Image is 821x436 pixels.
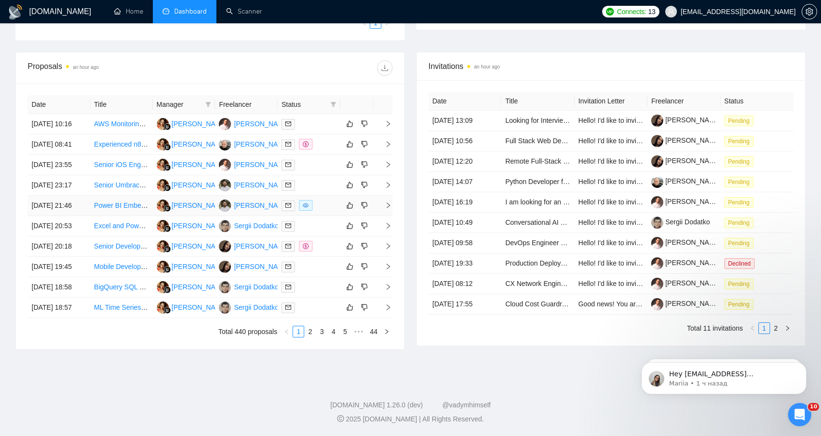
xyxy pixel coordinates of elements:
[219,119,290,127] a: DP[PERSON_NAME]
[303,141,309,147] span: dollar
[377,243,392,250] span: right
[651,115,663,127] img: c1QcHlxZKC7OvntPHlYmMwKU_sZ42jChqBqVEuYCxTyc8xc8LhzmhavM7iWLLPzMBv
[428,253,501,274] td: [DATE] 19:33
[234,220,279,231] div: Sergii Dodatko
[428,60,793,72] span: Invitations
[90,196,153,216] td: Power BI Embedded Integration & Secure Portal Architecture
[164,164,171,171] img: gigradar-bm.png
[724,218,757,226] a: Pending
[651,257,663,269] img: c1I4cW3tXLx3YbyfSnzDfrd8-gOUMXq84ADUd_-omsFvdP7x21P59oDbabbOPey8iE
[234,118,290,129] div: [PERSON_NAME]
[22,29,37,45] img: Profile image for Mariia
[157,221,228,229] a: MV[PERSON_NAME]
[157,138,169,151] img: MV
[651,155,663,168] img: c1QcHlxZKC7OvntPHlYmMwKU_sZ42jChqBqVEuYCxTyc8xc8LhzmhavM7iWLLPzMBv
[651,300,721,307] a: [PERSON_NAME]
[505,157,691,165] a: Remote Full-Stack Software Engineer (React + Node.js/AWS)
[377,202,392,209] span: right
[114,7,143,16] a: homeHome
[293,326,304,337] a: 1
[651,279,721,287] a: [PERSON_NAME]
[428,111,501,131] td: [DATE] 13:09
[219,242,290,250] a: KM[PERSON_NAME]
[346,120,353,128] span: like
[346,222,353,230] span: like
[501,131,574,151] td: Full Stack Web Developer for Quote Analysis SaaS
[651,237,663,249] img: c1I4cW3tXLx3YbyfSnzDfrd8-gOUMXq84ADUd_-omsFvdP7x21P59oDbabbOPey8iE
[328,326,339,337] a: 4
[759,323,770,334] a: 1
[172,200,228,211] div: [PERSON_NAME]
[648,6,656,17] span: 13
[377,141,392,148] span: right
[358,17,370,29] li: Previous Page
[90,134,153,155] td: Experienced n8n Developer / Automation Engineer Needed
[285,182,291,188] span: mail
[724,117,757,124] a: Pending
[724,198,757,206] a: Pending
[651,217,663,229] img: c1L0NTGcxda521O5yxv1DA6ZPXMm0dq-QeCAYYtLFURc1VfttpNDIrKJJvz2_NIo2-
[8,4,23,20] img: logo
[284,329,290,335] span: left
[359,220,370,232] button: dislike
[428,131,501,151] td: [DATE] 10:56
[724,300,757,308] a: Pending
[285,264,291,269] span: mail
[205,101,211,107] span: filter
[361,161,368,168] span: dislike
[303,243,309,249] span: dollar
[501,151,574,172] td: Remote Full-Stack Software Engineer (React + Node.js/AWS)
[157,140,228,148] a: MV[PERSON_NAME]
[651,135,663,147] img: c1QcHlxZKC7OvntPHlYmMwKU_sZ42jChqBqVEuYCxTyc8xc8LhzmhavM7iWLLPzMBv
[346,161,353,168] span: like
[808,403,819,411] span: 10
[724,157,757,165] a: Pending
[651,177,721,185] a: [PERSON_NAME]
[668,8,674,15] span: user
[94,181,249,189] a: Senior Umbraco Developer for Real Estate Website
[724,239,757,247] a: Pending
[90,236,153,257] td: Senior Developer - Exchange Application
[28,60,210,76] div: Proposals
[219,160,290,168] a: DP[PERSON_NAME]
[303,202,309,208] span: eye
[647,92,720,111] th: Freelancer
[381,17,393,29] button: right
[651,278,663,290] img: c1I4cW3tXLx3YbyfSnzDfrd8-gOUMXq84ADUd_-omsFvdP7x21P59oDbabbOPey8iE
[651,238,721,246] a: [PERSON_NAME]
[94,161,278,168] a: Senior iOS Engineer (iPad) — HIPAA-Secure Azure Backend
[219,138,231,151] img: AP
[651,116,721,124] a: [PERSON_NAME]
[94,283,254,291] a: BigQuery SQL Expert for Entity Deduplication Project
[172,159,228,170] div: [PERSON_NAME]
[505,300,782,308] a: Cloud Cost Guardrails Engineer (AWS & GCP) — Hard Budget Enforcement (Zoom Project)
[802,4,817,19] button: setting
[505,117,667,124] a: Looking for Interviewers for MERN Full-stack Vacancy
[724,116,754,126] span: Pending
[359,281,370,293] button: dislike
[724,137,757,145] a: Pending
[219,221,279,229] a: SDSergii Dodatko
[164,266,171,273] img: gigradar-bm.png
[428,172,501,192] td: [DATE] 14:07
[724,279,754,289] span: Pending
[346,242,353,250] span: like
[344,159,356,170] button: like
[651,298,663,310] img: c1I4cW3tXLx3YbyfSnzDfrd8-gOUMXq84ADUd_-omsFvdP7x21P59oDbabbOPey8iE
[234,180,290,190] div: [PERSON_NAME]
[219,220,231,232] img: SD
[94,303,168,311] a: ML Time Series Analysis
[172,220,228,231] div: [PERSON_NAME]
[219,283,279,290] a: SDSergii Dodatko
[724,218,754,228] span: Pending
[219,200,231,212] img: OM
[788,403,811,426] iframe: Intercom live chat
[157,181,228,188] a: MV[PERSON_NAME]
[285,243,291,249] span: mail
[428,233,501,253] td: [DATE] 09:58
[157,281,169,293] img: MV
[802,8,817,16] span: setting
[575,92,647,111] th: Invitation Letter
[157,119,228,127] a: MV[PERSON_NAME]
